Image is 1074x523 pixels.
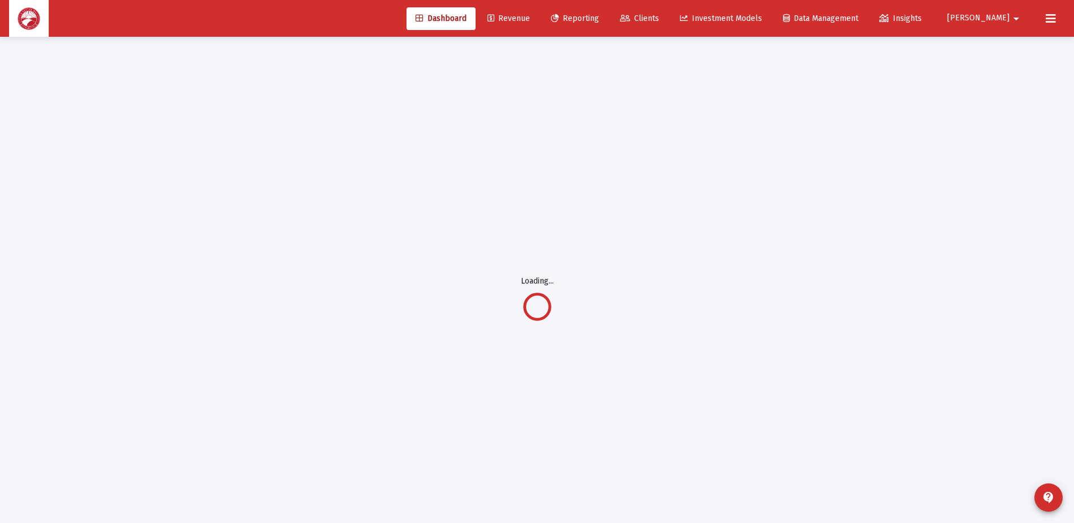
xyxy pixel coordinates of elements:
span: Clients [620,14,659,23]
span: Reporting [551,14,599,23]
span: Dashboard [416,14,467,23]
a: Revenue [478,7,539,30]
a: Dashboard [407,7,476,30]
span: Insights [879,14,922,23]
span: Revenue [487,14,530,23]
mat-icon: contact_support [1042,491,1055,504]
button: [PERSON_NAME] [934,7,1037,29]
a: Investment Models [671,7,771,30]
mat-icon: arrow_drop_down [1009,7,1023,30]
a: Clients [611,7,668,30]
a: Reporting [542,7,608,30]
span: Investment Models [680,14,762,23]
img: Dashboard [18,7,40,30]
span: [PERSON_NAME] [947,14,1009,23]
a: Data Management [774,7,867,30]
span: Data Management [783,14,858,23]
a: Insights [870,7,931,30]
